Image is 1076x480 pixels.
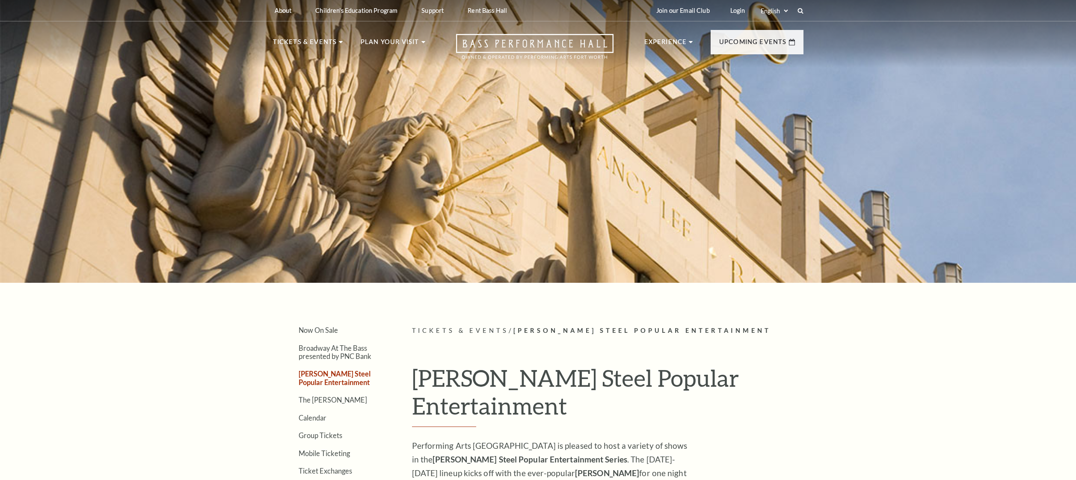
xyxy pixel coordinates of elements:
p: About [275,7,292,14]
a: [PERSON_NAME] Steel Popular Entertainment [299,370,371,386]
a: Now On Sale [299,326,338,334]
a: Broadway At The Bass presented by PNC Bank [299,344,371,360]
a: Ticket Exchanges [299,467,352,475]
p: Upcoming Events [719,37,787,52]
p: Experience [644,37,687,52]
p: Children's Education Program [315,7,397,14]
a: Mobile Ticketing [299,449,350,457]
strong: [PERSON_NAME] Steel Popular Entertainment Series [433,454,627,464]
strong: [PERSON_NAME] [575,468,639,478]
p: Rent Bass Hall [468,7,507,14]
p: Tickets & Events [273,37,337,52]
span: [PERSON_NAME] Steel Popular Entertainment [513,327,771,334]
select: Select: [759,7,789,15]
h1: [PERSON_NAME] Steel Popular Entertainment [412,364,803,427]
a: Calendar [299,414,326,422]
span: Tickets & Events [412,327,509,334]
a: Group Tickets [299,431,342,439]
a: The [PERSON_NAME] [299,396,367,404]
p: Support [421,7,444,14]
p: Plan Your Visit [361,37,419,52]
p: / [412,326,803,336]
